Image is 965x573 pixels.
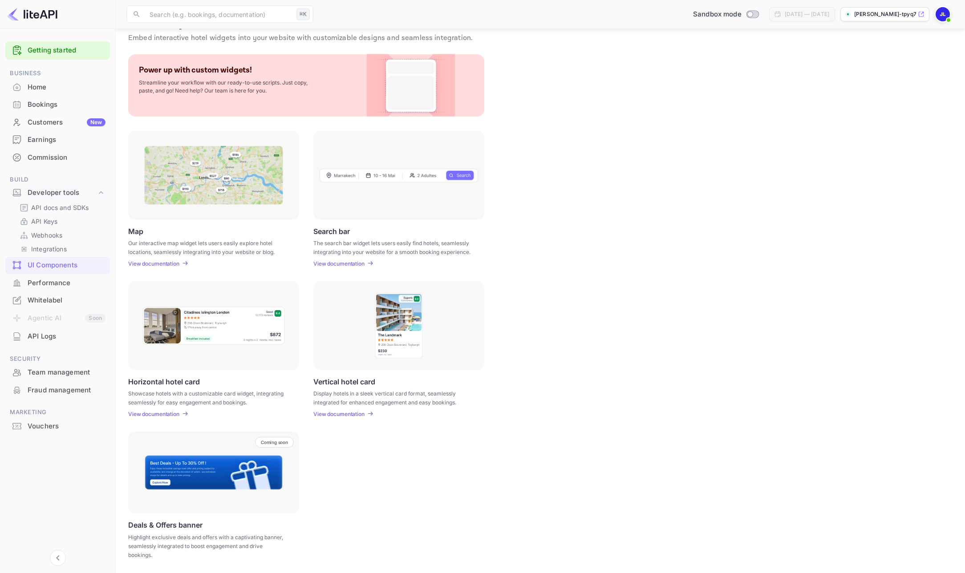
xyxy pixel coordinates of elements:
a: CustomersNew [5,114,110,130]
div: Team management [5,364,110,381]
p: Coming soon [261,440,288,445]
a: Performance [5,274,110,291]
a: Earnings [5,131,110,148]
div: v 4.0.25 [25,14,44,21]
a: Vouchers [5,418,110,434]
img: logo_orange.svg [14,14,21,21]
div: Vouchers [5,418,110,435]
img: tab_domain_overview_orange.svg [26,52,33,59]
p: Horizontal hotel card [128,377,200,386]
span: Security [5,354,110,364]
a: Fraud management [5,382,110,398]
p: UI Components [128,13,953,31]
a: Team management [5,364,110,380]
img: LiteAPI logo [7,7,57,21]
p: Webhooks [31,230,62,240]
div: API Logs [28,331,105,342]
p: Streamline your workflow with our ready-to-use scripts. Just copy, paste, and go! Need help? Our ... [139,79,317,95]
a: View documentation [313,260,367,267]
span: Build [5,175,110,185]
div: Home [28,82,105,93]
img: website_grey.svg [14,23,21,30]
img: Custom Widget PNG [375,54,447,117]
p: Power up with custom widgets! [139,65,252,75]
p: Integrations [31,244,67,254]
div: Domain Overview [36,52,80,58]
a: UI Components [5,257,110,273]
p: View documentation [313,260,365,267]
button: Collapse navigation [50,550,66,566]
div: Performance [28,278,105,288]
p: Map [128,227,143,235]
div: Keywords by Traffic [100,52,147,58]
p: Showcase hotels with a customizable card widget, integrating seamlessly for easy engagement and b... [128,389,288,405]
div: Integrations [16,242,106,255]
div: Switch to Production mode [689,9,762,20]
div: Bookings [28,100,105,110]
p: View documentation [313,411,365,417]
div: Customers [28,117,105,128]
div: [DATE] — [DATE] [785,10,829,18]
span: Marketing [5,408,110,417]
a: Webhooks [20,230,103,240]
div: API docs and SDKs [16,201,106,214]
a: API docs and SDKs [20,203,103,212]
p: The search bar widget lets users easily find hotels, seamlessly integrating into your website for... [313,239,473,255]
p: Highlight exclusive deals and offers with a captivating banner, seamlessly integrated to boost en... [128,533,288,560]
a: Whitelabel [5,292,110,308]
div: Earnings [5,131,110,149]
img: Jeff Leslie [936,7,950,21]
div: Developer tools [28,188,97,198]
p: Embed interactive hotel widgets into your website with customizable designs and seamless integrat... [128,33,953,44]
div: Performance [5,274,110,292]
div: Getting started [5,41,110,60]
a: View documentation [128,260,182,267]
div: ⌘K [296,8,310,20]
div: Webhooks [16,229,106,242]
p: Deals & Offers banner [128,521,203,529]
p: Search bar [313,227,350,235]
p: View documentation [128,260,179,267]
a: Getting started [28,45,105,56]
div: Commission [28,153,105,163]
div: Bookings [5,96,110,113]
img: Vertical hotel card Frame [374,292,423,359]
p: [PERSON_NAME]-tpyq7.nuit... [854,10,916,18]
a: API Keys [20,217,103,226]
img: tab_keywords_by_traffic_grey.svg [90,52,97,59]
div: UI Components [28,260,105,270]
div: UI Components [5,257,110,274]
input: Search (e.g. bookings, documentation) [144,5,293,23]
p: View documentation [128,411,179,417]
a: View documentation [313,411,367,417]
a: Bookings [5,96,110,113]
p: Vertical hotel card [313,377,375,386]
div: Earnings [28,135,105,145]
div: Fraud management [5,382,110,399]
p: Our interactive map widget lets users easily explore hotel locations, seamlessly integrating into... [128,239,288,255]
div: New [87,118,105,126]
span: Sandbox mode [693,9,742,20]
div: Developer tools [5,185,110,201]
div: Domain: [DOMAIN_NAME] [23,23,98,30]
div: Team management [28,367,105,378]
a: Commission [5,149,110,165]
div: Home [5,79,110,96]
img: Horizontal hotel card Frame [142,306,285,345]
p: API docs and SDKs [31,203,89,212]
span: Business [5,69,110,78]
p: API Keys [31,217,57,226]
a: Integrations [20,244,103,254]
div: Fraud management [28,385,105,395]
div: Whitelabel [28,295,105,306]
div: CustomersNew [5,114,110,131]
a: View documentation [128,411,182,417]
img: Banner Frame [144,455,283,490]
p: Display hotels in a sleek vertical card format, seamlessly integrated for enhanced engagement and... [313,389,473,405]
div: Vouchers [28,421,105,432]
div: API Keys [16,215,106,228]
a: API Logs [5,328,110,344]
